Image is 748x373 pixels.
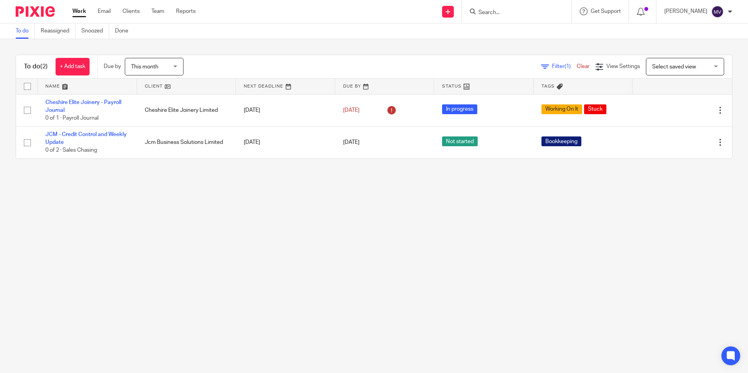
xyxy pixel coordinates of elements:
a: Snoozed [81,23,109,39]
span: 0 of 1 · Payroll Journal [45,115,99,121]
span: (1) [565,64,571,69]
input: Search [478,9,548,16]
a: Cheshire Elite Joinery - Payroll Journal [45,100,121,113]
a: Done [115,23,134,39]
span: (2) [40,63,48,70]
span: [DATE] [343,108,360,113]
img: svg%3E [711,5,724,18]
a: Clear [577,64,590,69]
span: Working On It [541,104,582,114]
span: [DATE] [343,140,360,145]
span: This month [131,64,158,70]
span: Tags [541,84,555,88]
a: Work [72,7,86,15]
span: Bookkeeping [541,136,581,146]
td: [DATE] [236,94,335,126]
td: Jcm Business Solutions Limited [137,126,236,158]
a: Email [98,7,111,15]
td: Cheshire Elite Joinery Limited [137,94,236,126]
a: Team [151,7,164,15]
span: 0 of 2 · Sales Chasing [45,148,97,153]
a: Reassigned [41,23,76,39]
a: JCM - Credit Control and Weekly Update [45,132,127,145]
span: Not started [442,136,478,146]
td: [DATE] [236,126,335,158]
h1: To do [24,63,48,71]
a: To do [16,23,35,39]
img: Pixie [16,6,55,17]
span: Select saved view [652,64,696,70]
span: In progress [442,104,477,114]
a: + Add task [56,58,90,75]
span: Stuck [584,104,606,114]
span: View Settings [606,64,640,69]
a: Reports [176,7,196,15]
p: [PERSON_NAME] [664,7,707,15]
a: Clients [122,7,140,15]
span: Filter [552,64,577,69]
span: Get Support [591,9,621,14]
p: Due by [104,63,121,70]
